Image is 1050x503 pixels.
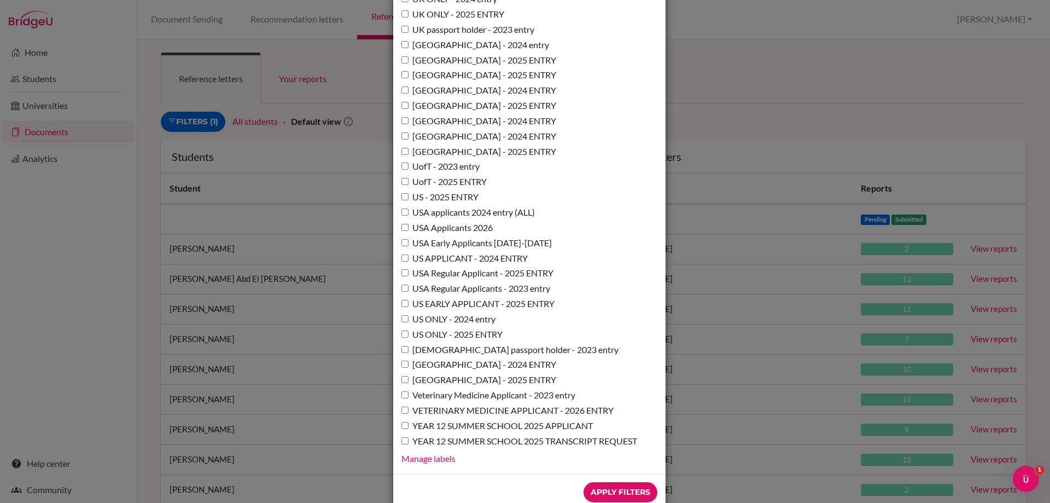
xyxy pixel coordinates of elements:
label: US APPLICANT - 2024 ENTRY [401,252,528,265]
label: YEAR 12 SUMMER SCHOOL 2025 APPLICANT [401,420,593,432]
label: Veterinary Medicine Applicant - 2023 entry [401,389,575,402]
input: [GEOGRAPHIC_DATA] - 2024 ENTRY [401,117,409,124]
input: UK ONLY - 2025 ENTRY [401,10,409,18]
input: YEAR 12 SUMMER SCHOOL 2025 TRANSCRIPT REQUEST [401,437,409,444]
input: Veterinary Medicine Applicant - 2023 entry [401,391,409,398]
label: [GEOGRAPHIC_DATA] - 2024 ENTRY [401,130,556,143]
input: USA Early Applicants [DATE]-[DATE] [401,239,409,246]
label: [GEOGRAPHIC_DATA] - 2024 entry [401,39,549,51]
label: [GEOGRAPHIC_DATA] - 2024 ENTRY [401,84,556,97]
label: USA Early Applicants [DATE]-[DATE] [401,237,552,250]
input: US ONLY - 2025 ENTRY [401,331,409,338]
input: Apply Filters [584,482,657,502]
input: [GEOGRAPHIC_DATA] - 2024 entry [401,41,409,48]
input: UK passport holder - 2023 entry [401,26,409,33]
label: USA Applicants 2026 [401,222,493,234]
input: [DEMOGRAPHIC_DATA] passport holder - 2023 entry [401,346,409,353]
label: UK passport holder - 2023 entry [401,24,534,36]
input: YEAR 12 SUMMER SCHOOL 2025 APPLICANT [401,422,409,429]
input: [GEOGRAPHIC_DATA] - 2025 ENTRY [401,376,409,383]
label: [GEOGRAPHIC_DATA] - 2025 ENTRY [401,374,556,386]
input: [GEOGRAPHIC_DATA] - 2024 ENTRY [401,132,409,140]
input: US - 2025 ENTRY [401,193,409,200]
label: [GEOGRAPHIC_DATA] - 2025 ENTRY [401,146,556,158]
label: US ONLY - 2025 ENTRY [401,328,503,341]
label: UofT - 2025 ENTRY [401,176,487,188]
label: [GEOGRAPHIC_DATA] - 2025 ENTRY [401,69,556,82]
label: [DEMOGRAPHIC_DATA] passport holder - 2023 entry [401,344,619,356]
iframe: Intercom live chat [1013,466,1039,492]
label: USA Regular Applicant - 2025 ENTRY [401,267,553,280]
label: US EARLY APPLICANT - 2025 ENTRY [401,298,555,310]
input: [GEOGRAPHIC_DATA] - 2024 ENTRY [401,361,409,368]
label: UofT - 2023 entry [401,160,480,173]
label: [GEOGRAPHIC_DATA] - 2025 ENTRY [401,54,556,67]
label: [GEOGRAPHIC_DATA] - 2024 ENTRY [401,115,556,128]
span: 1 [1035,466,1044,475]
label: USA applicants 2024 entry (ALL) [401,206,535,219]
label: [GEOGRAPHIC_DATA] - 2025 ENTRY [401,100,556,112]
input: US ONLY - 2024 entry [401,315,409,322]
a: Manage labels [401,453,456,464]
label: [GEOGRAPHIC_DATA] - 2024 ENTRY [401,359,556,371]
input: [GEOGRAPHIC_DATA] - 2025 ENTRY [401,71,409,78]
input: USA applicants 2024 entry (ALL) [401,209,409,216]
input: [GEOGRAPHIC_DATA] - 2024 ENTRY [401,86,409,94]
input: [GEOGRAPHIC_DATA] - 2025 ENTRY [401,148,409,155]
input: US APPLICANT - 2024 ENTRY [401,255,409,262]
label: UK ONLY - 2025 ENTRY [401,8,504,21]
label: US - 2025 ENTRY [401,191,479,204]
input: VETERINARY MEDICINE APPLICANT - 2026 ENTRY [401,407,409,414]
input: USA Regular Applicant - 2025 ENTRY [401,269,409,276]
label: US ONLY - 2024 entry [401,313,495,326]
label: YEAR 12 SUMMER SCHOOL 2025 TRANSCRIPT REQUEST [401,435,637,448]
input: USA Regular Applicants - 2023 entry [401,285,409,292]
input: UofT - 2025 ENTRY [401,178,409,185]
input: USA Applicants 2026 [401,224,409,231]
input: UofT - 2023 entry [401,163,409,170]
input: [GEOGRAPHIC_DATA] - 2025 ENTRY [401,56,409,63]
input: US EARLY APPLICANT - 2025 ENTRY [401,300,409,307]
input: [GEOGRAPHIC_DATA] - 2025 ENTRY [401,102,409,109]
label: VETERINARY MEDICINE APPLICANT - 2026 ENTRY [401,404,614,417]
label: USA Regular Applicants - 2023 entry [401,282,550,295]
